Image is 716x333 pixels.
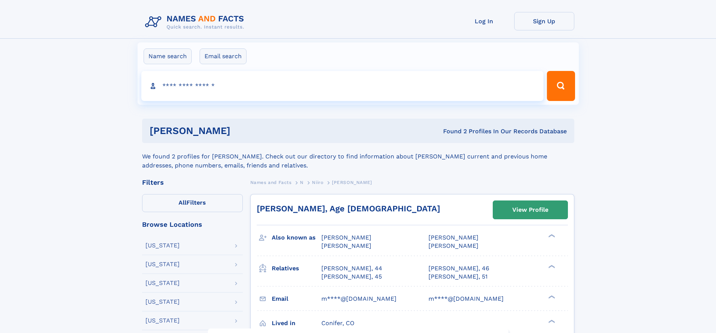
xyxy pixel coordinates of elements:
[546,264,556,269] div: ❯
[300,178,304,187] a: N
[179,199,186,206] span: All
[546,294,556,299] div: ❯
[321,273,382,281] a: [PERSON_NAME], 45
[142,12,250,32] img: Logo Names and Facts
[144,48,192,64] label: Name search
[546,319,556,324] div: ❯
[454,12,514,30] a: Log In
[321,242,371,249] span: [PERSON_NAME]
[428,242,478,249] span: [PERSON_NAME]
[145,299,180,305] div: [US_STATE]
[145,261,180,267] div: [US_STATE]
[142,221,243,228] div: Browse Locations
[272,231,321,244] h3: Also known as
[300,180,304,185] span: N
[546,234,556,238] div: ❯
[514,12,574,30] a: Sign Up
[428,273,487,281] a: [PERSON_NAME], 51
[428,264,489,273] a: [PERSON_NAME], 46
[272,317,321,330] h3: Lived in
[142,194,243,212] label: Filters
[512,201,548,218] div: View Profile
[150,126,337,136] h1: [PERSON_NAME]
[321,234,371,241] span: [PERSON_NAME]
[493,201,568,219] a: View Profile
[321,319,354,327] span: Conifer, CO
[332,180,372,185] span: [PERSON_NAME]
[142,179,243,186] div: Filters
[321,264,382,273] a: [PERSON_NAME], 44
[272,262,321,275] h3: Relatives
[145,243,180,249] div: [US_STATE]
[142,143,574,170] div: We found 2 profiles for [PERSON_NAME]. Check out our directory to find information about [PERSON_...
[547,71,575,101] button: Search Button
[141,71,544,101] input: search input
[337,127,567,136] div: Found 2 Profiles In Our Records Database
[257,204,440,213] a: [PERSON_NAME], Age [DEMOGRAPHIC_DATA]
[145,318,180,324] div: [US_STATE]
[312,180,323,185] span: Niiro
[250,178,292,187] a: Names and Facts
[272,292,321,305] h3: Email
[312,178,323,187] a: Niiro
[200,48,247,64] label: Email search
[428,234,478,241] span: [PERSON_NAME]
[145,280,180,286] div: [US_STATE]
